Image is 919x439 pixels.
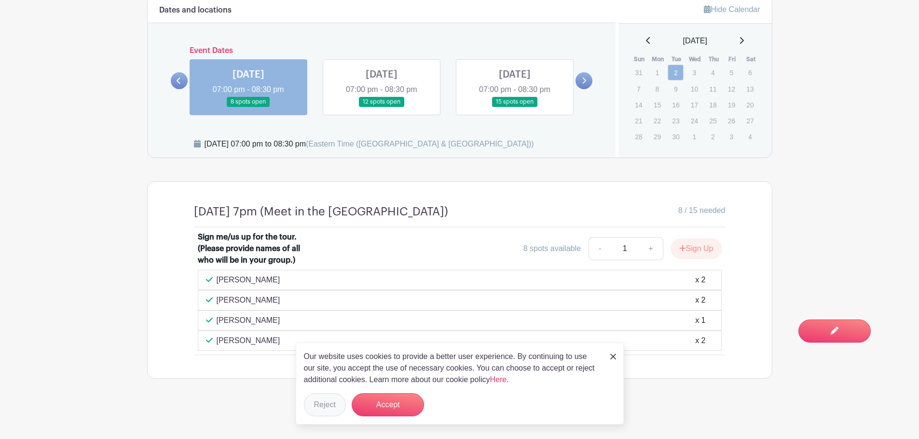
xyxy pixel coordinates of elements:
[610,354,616,359] img: close_button-5f87c8562297e5c2d7936805f587ecaba9071eb48480494691a3f1689db116b3.svg
[306,140,534,148] span: (Eastern Time ([GEOGRAPHIC_DATA] & [GEOGRAPHIC_DATA]))
[198,231,317,266] div: Sign me/us up for the tour. (Please provide names of all who will be in your group.)
[668,97,684,112] p: 16
[686,65,702,80] p: 3
[704,5,760,13] a: Hide Calendar
[352,393,424,416] button: Accept
[490,375,507,384] a: Here
[159,6,232,15] h6: Dates and locations
[695,294,705,306] div: x 2
[742,81,758,96] p: 13
[649,97,665,112] p: 15
[742,97,758,112] p: 20
[724,65,740,80] p: 5
[304,393,346,416] button: Reject
[695,274,705,286] div: x 2
[741,54,760,64] th: Sat
[683,35,707,47] span: [DATE]
[631,129,646,144] p: 28
[695,315,705,326] div: x 1
[724,97,740,112] p: 19
[649,81,665,96] p: 8
[667,54,686,64] th: Tue
[686,113,702,128] p: 24
[686,97,702,112] p: 17
[695,335,705,346] div: x 2
[668,113,684,128] p: 23
[724,81,740,96] p: 12
[217,274,280,286] p: [PERSON_NAME]
[217,315,280,326] p: [PERSON_NAME]
[217,335,280,346] p: [PERSON_NAME]
[630,54,649,64] th: Sun
[631,65,646,80] p: 31
[668,65,684,80] a: 2
[704,54,723,64] th: Thu
[705,65,721,80] p: 4
[724,113,740,128] p: 26
[649,65,665,80] p: 1
[678,205,726,216] span: 8 / 15 needed
[205,138,534,150] div: [DATE] 07:00 pm to 08:30 pm
[217,294,280,306] p: [PERSON_NAME]
[194,205,448,219] h4: [DATE] 7pm (Meet in the [GEOGRAPHIC_DATA])
[188,46,576,55] h6: Event Dates
[631,81,646,96] p: 7
[705,81,721,96] p: 11
[649,54,668,64] th: Mon
[686,54,705,64] th: Wed
[631,113,646,128] p: 21
[671,239,722,259] button: Sign Up
[742,113,758,128] p: 27
[589,237,611,260] a: -
[686,129,702,144] p: 1
[705,129,721,144] p: 2
[742,65,758,80] p: 6
[686,81,702,96] p: 10
[639,237,663,260] a: +
[649,113,665,128] p: 22
[668,81,684,96] p: 9
[668,129,684,144] p: 30
[523,243,581,254] div: 8 spots available
[631,97,646,112] p: 14
[724,129,740,144] p: 3
[304,351,600,386] p: Our website uses cookies to provide a better user experience. By continuing to use our site, you ...
[742,129,758,144] p: 4
[705,97,721,112] p: 18
[705,113,721,128] p: 25
[649,129,665,144] p: 29
[723,54,742,64] th: Fri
